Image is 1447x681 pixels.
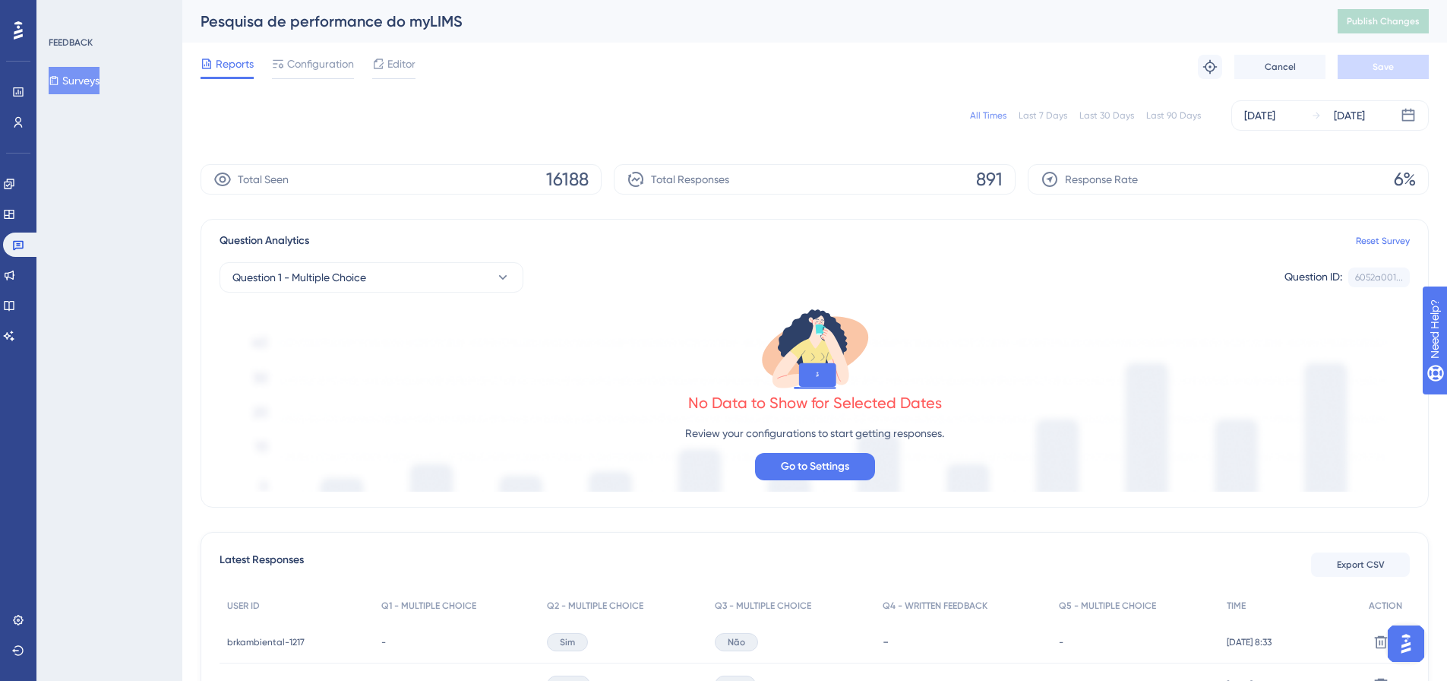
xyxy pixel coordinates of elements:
[1059,636,1063,648] span: -
[49,36,93,49] div: FEEDBACK
[781,458,849,476] span: Go to Settings
[715,600,811,612] span: Q3 - MULTIPLE CHOICE
[685,424,944,442] p: Review your configurations to start getting responses.
[1065,170,1138,188] span: Response Rate
[1356,235,1410,247] a: Reset Survey
[1311,553,1410,577] button: Export CSV
[547,600,643,612] span: Q2 - MULTIPLE CHOICE
[1383,621,1429,667] iframe: UserGuiding AI Assistant Launcher
[546,167,589,192] span: 16188
[227,636,305,648] span: brkambiental-1217
[1334,106,1365,125] div: [DATE]
[1394,167,1416,192] span: 6%
[728,636,745,648] span: Não
[1146,109,1201,122] div: Last 90 Days
[220,262,523,293] button: Question 1 - Multiple Choice
[976,167,1003,192] span: 891
[1347,15,1420,27] span: Publish Changes
[1244,106,1275,125] div: [DATE]
[1019,109,1067,122] div: Last 7 Days
[287,55,354,73] span: Configuration
[220,551,304,578] span: Latest Responses
[232,268,366,287] span: Question 1 - Multiple Choice
[381,600,476,612] span: Q1 - MULTIPLE CHOICE
[1059,600,1156,612] span: Q5 - MULTIPLE CHOICE
[1227,600,1246,612] span: TIME
[1227,636,1272,648] span: [DATE] 8:33
[970,109,1006,122] div: All Times
[1079,109,1134,122] div: Last 30 Days
[201,11,1300,32] div: Pesquisa de performance do myLIMS
[1265,61,1296,73] span: Cancel
[1338,9,1429,33] button: Publish Changes
[216,55,254,73] span: Reports
[387,55,415,73] span: Editor
[36,4,95,22] span: Need Help?
[49,67,100,94] button: Surveys
[227,600,260,612] span: USER ID
[1355,271,1403,283] div: 6052a001...
[220,232,309,250] span: Question Analytics
[1234,55,1325,79] button: Cancel
[1373,61,1394,73] span: Save
[688,392,942,413] div: No Data to Show for Selected Dates
[381,636,386,648] span: -
[883,635,1044,649] div: -
[560,636,575,648] span: Sim
[651,170,729,188] span: Total Responses
[238,170,289,188] span: Total Seen
[1337,559,1385,571] span: Export CSV
[755,453,875,480] button: Go to Settings
[1284,268,1342,287] div: Question ID:
[883,600,987,612] span: Q4 - WRITTEN FEEDBACK
[1369,600,1402,612] span: ACTION
[1338,55,1429,79] button: Save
